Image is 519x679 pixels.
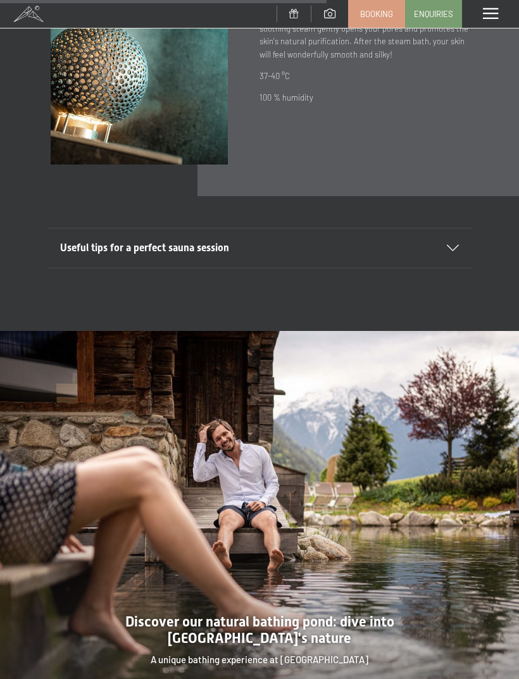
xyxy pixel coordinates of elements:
[360,8,393,20] span: Booking
[259,70,468,83] p: 37-40 °C
[406,1,461,27] a: Enquiries
[259,91,468,104] p: 100 % humidity
[414,8,453,20] span: Enquiries
[60,242,229,254] span: Useful tips for a perfect sauna session
[259,9,468,61] p: The ultimate steam bath for radiant and soft skin. The soothing steam gently opens your pores and...
[349,1,404,27] a: Booking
